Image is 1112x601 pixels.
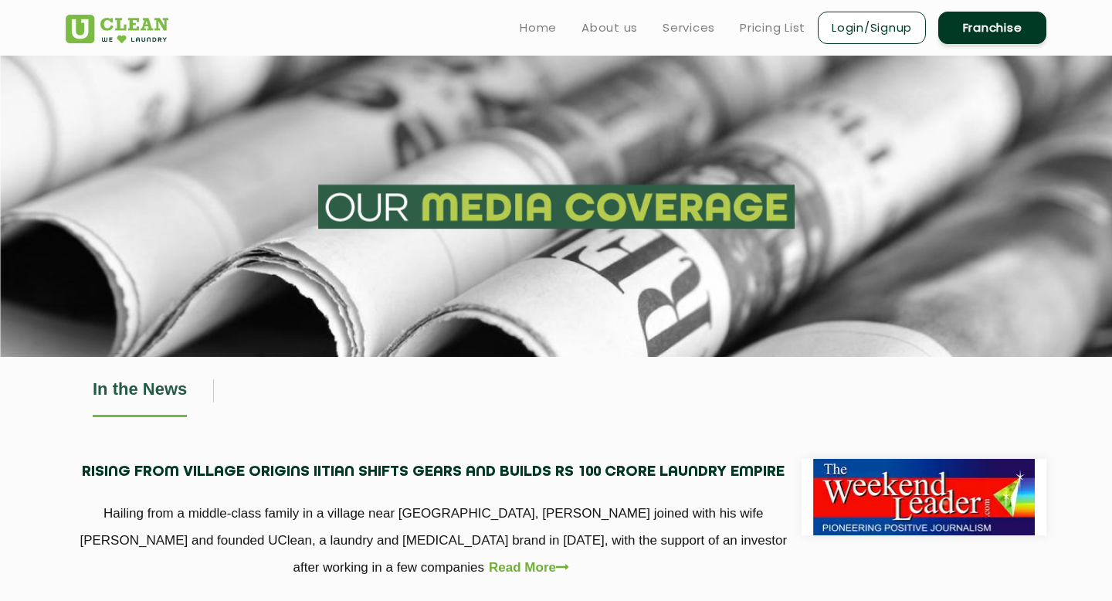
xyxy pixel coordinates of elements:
a: Pricing List [740,19,805,37]
h4: Rising from Village Origins IITian Shifts Gears and Builds Rs 100 Crore Laundry Empire [82,459,785,486]
a: Read More [489,554,574,581]
img: UClean Laundry and Dry Cleaning [66,15,168,43]
a: Login/Signup [818,12,926,44]
img: TheWeekendLeader.webp [813,459,1036,535]
a: About us [581,19,638,37]
a: Home [520,19,557,37]
p: Hailing from a middle-class family in a village near [GEOGRAPHIC_DATA], [PERSON_NAME] joined with... [77,500,790,581]
a: In the News [93,379,187,417]
a: Franchise [938,12,1046,44]
a: Rising from Village Origins IITian Shifts Gears and Builds Rs 100 Crore Laundry Empire [82,459,785,500]
a: Services [663,19,715,37]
